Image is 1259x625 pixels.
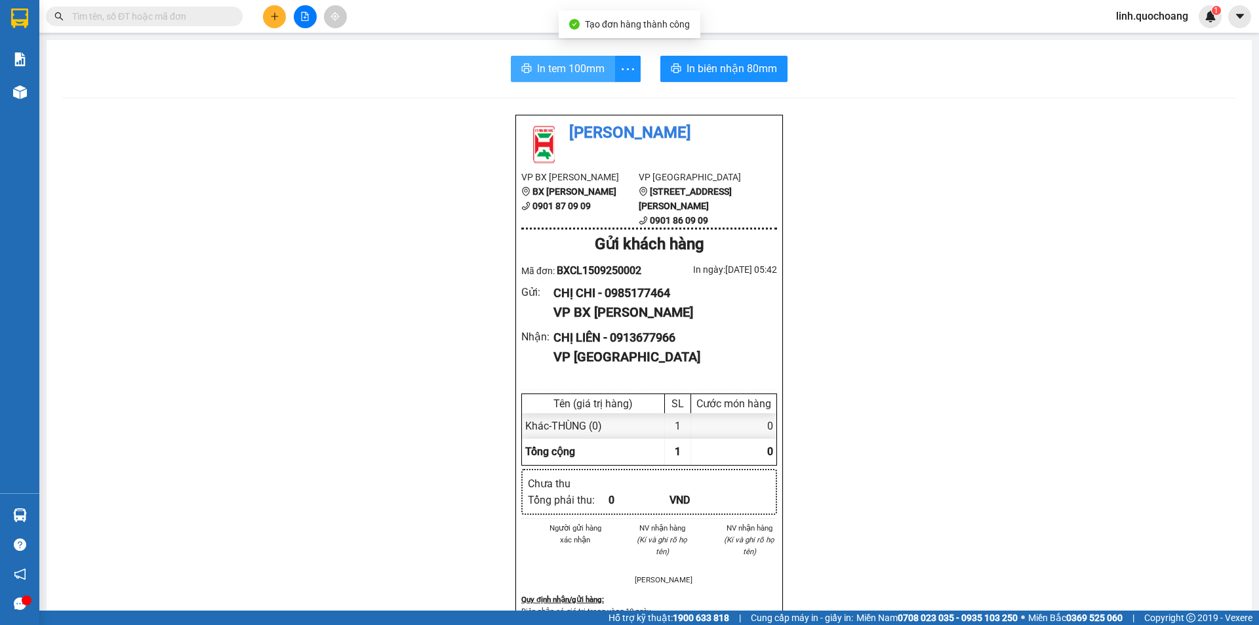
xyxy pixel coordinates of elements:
div: CHỊ [PERSON_NAME] [11,27,201,43]
div: Gửi khách hàng [521,232,777,257]
li: [PERSON_NAME] [521,121,777,146]
img: logo-vxr [11,9,28,28]
i: (Kí và ghi rõ họ tên) [724,535,774,556]
span: caret-down [1234,10,1246,22]
span: more [615,61,640,77]
div: VND [669,492,730,508]
img: icon-new-feature [1205,10,1216,22]
span: | [739,611,741,625]
li: NV nhận hàng [721,522,777,534]
div: 0339170313 [11,43,201,61]
div: 0 [609,492,669,508]
button: aim [324,5,347,28]
span: Tổng cộng [525,445,575,458]
div: VP [GEOGRAPHIC_DATA] [553,347,767,367]
img: solution-icon [13,52,27,66]
span: file-add [300,12,310,21]
span: [GEOGRAPHIC_DATA] [11,75,201,98]
sup: 1 [1212,6,1221,15]
span: question-circle [14,538,26,551]
b: [STREET_ADDRESS][PERSON_NAME] [639,186,732,211]
span: environment [639,187,648,196]
li: NV nhận hàng [635,522,690,534]
button: printerIn tem 100mm [511,56,615,82]
span: DĐ: [11,61,30,75]
span: printer [521,63,532,75]
b: BX [PERSON_NAME] [532,186,616,197]
span: 0 [767,445,773,458]
b: 0901 86 09 09 [650,215,708,226]
span: Khác - THÙNG (0) [525,420,602,432]
li: VP [GEOGRAPHIC_DATA] [639,170,756,184]
span: printer [671,63,681,75]
i: (Kí và ghi rõ họ tên) [637,535,687,556]
li: [PERSON_NAME] [635,574,690,586]
div: CHỊ CHI - 0985177464 [553,284,767,302]
span: aim [330,12,340,21]
span: BXCL1509250002 [557,264,641,277]
button: caret-down [1228,5,1251,28]
input: Tìm tên, số ĐT hoặc mã đơn [72,9,227,24]
strong: 0708 023 035 - 0935 103 250 [898,613,1018,623]
span: Gửi: [11,12,31,26]
span: plus [270,12,279,21]
span: check-circle [569,19,580,30]
span: Miền Bắc [1028,611,1123,625]
button: more [614,56,641,82]
div: BX [PERSON_NAME] [11,11,201,27]
div: In ngày: [DATE] 05:42 [649,262,777,277]
b: 0901 87 09 09 [532,201,591,211]
span: message [14,597,26,610]
div: Mã đơn: [521,262,649,279]
span: 1 [675,445,681,458]
span: Hỗ trợ kỹ thuật: [609,611,729,625]
div: Quy định nhận/gửi hàng : [521,594,777,605]
p: Biên nhận có giá trị trong vòng 10 ngày. [521,605,777,617]
div: Nhận : [521,329,553,345]
span: ⚪️ [1021,615,1025,620]
span: phone [521,201,530,211]
div: Chưa thu [528,475,609,492]
span: Cung cấp máy in - giấy in: [751,611,853,625]
span: In tem 100mm [537,60,605,77]
div: 0 [691,413,776,439]
img: warehouse-icon [13,508,27,522]
div: Gửi : [521,284,553,300]
button: plus [263,5,286,28]
div: Tổng phải thu : [528,492,609,508]
strong: 0369 525 060 [1066,613,1123,623]
button: file-add [294,5,317,28]
span: notification [14,568,26,580]
span: In biên nhận 80mm [687,60,777,77]
div: CHỊ LIÊN - 0913677966 [553,329,767,347]
span: search [54,12,64,21]
img: warehouse-icon [13,85,27,99]
span: Miền Nam [856,611,1018,625]
div: VP BX [PERSON_NAME] [553,302,767,323]
div: 1 [665,413,691,439]
span: 1 [1214,6,1218,15]
span: | [1132,611,1134,625]
li: Người gửi hàng xác nhận [548,522,603,546]
button: printerIn biên nhận 80mm [660,56,788,82]
div: Tên (giá trị hàng) [525,397,661,410]
span: environment [521,187,530,196]
span: phone [639,216,648,225]
div: Cước món hàng [694,397,773,410]
span: copyright [1186,613,1195,622]
span: linh.quochoang [1106,8,1199,24]
img: logo.jpg [521,121,567,167]
div: SL [668,397,687,410]
li: VP BX [PERSON_NAME] [521,170,639,184]
strong: 1900 633 818 [673,613,729,623]
span: Tạo đơn hàng thành công [585,19,690,30]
